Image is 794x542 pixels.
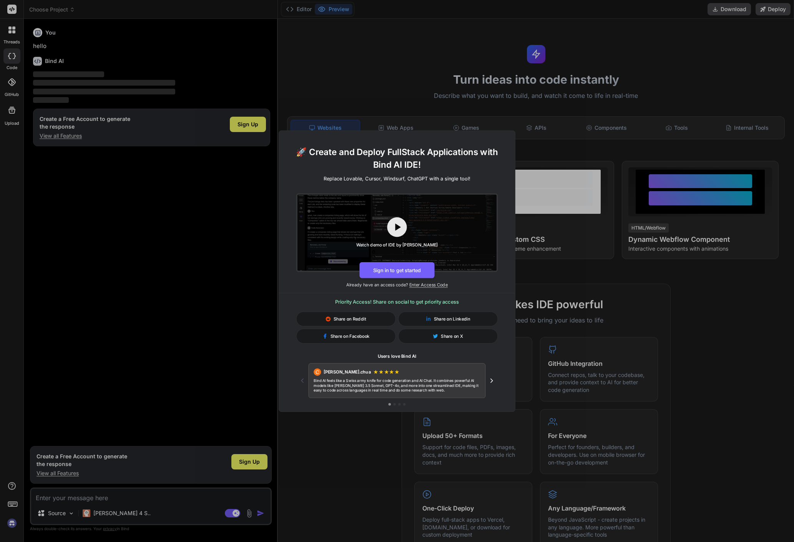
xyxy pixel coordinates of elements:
button: Go to testimonial 2 [393,403,395,405]
div: C [314,368,321,375]
span: ★ [373,368,379,375]
div: Watch demo of IDE by [PERSON_NAME] [356,242,438,248]
span: Share on Reddit [334,316,366,322]
span: Share on X [441,333,463,339]
span: ★ [389,368,394,375]
h1: 🚀 Create and Deploy FullStack Applications with Bind AI IDE! [289,145,505,171]
button: Previous testimonial [296,374,309,387]
button: Go to testimonial 3 [398,403,400,405]
span: Share on Facebook [331,333,370,339]
button: Go to testimonial 4 [403,403,405,405]
span: ★ [394,368,400,375]
span: ★ [384,368,389,375]
span: Share on Linkedin [434,316,470,322]
span: ★ [379,368,384,375]
button: Go to testimonial 1 [389,403,391,405]
button: Next testimonial [485,374,498,387]
button: Sign in to get started [359,262,434,278]
h1: Users love Bind AI [296,353,498,359]
span: Enter Access Code [409,282,448,287]
p: Replace Lovable, Cursor, Windsurf, ChatGPT with a single tool! [324,175,470,182]
p: Bind AI feels like a Swiss army knife for code generation and AI Chat. It combines powerful AI mo... [314,378,480,393]
span: [PERSON_NAME].chua [324,369,371,375]
p: Already have an access code? [279,282,515,288]
h3: Priority Access! Share on social to get priority access [296,298,498,305]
